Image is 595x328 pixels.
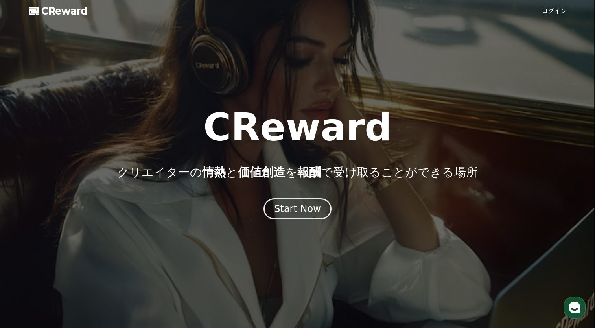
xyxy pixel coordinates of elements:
[263,206,332,214] a: Start Now
[203,109,392,146] h1: CReward
[41,5,88,17] span: CReward
[117,165,478,179] p: クリエイターの と を で受け取ることができる場所
[297,165,321,179] span: 報酬
[238,165,285,179] span: 価値創造
[263,198,332,219] button: Start Now
[202,165,226,179] span: 情熱
[274,203,321,215] div: Start Now
[29,5,88,17] a: CReward
[542,6,567,16] a: ログイン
